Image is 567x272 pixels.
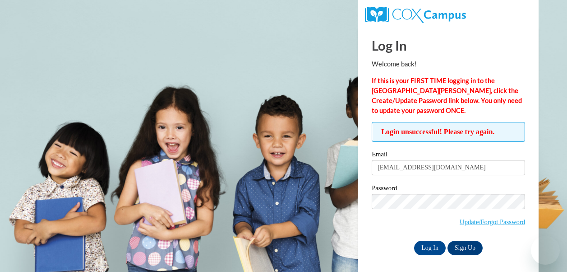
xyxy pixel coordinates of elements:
[372,151,525,160] label: Email
[460,218,525,225] a: Update/Forgot Password
[372,36,525,55] h1: Log In
[414,241,446,255] input: Log In
[365,7,466,23] img: COX Campus
[372,185,525,194] label: Password
[372,122,525,142] span: Login unsuccessful! Please try again.
[372,59,525,69] p: Welcome back!
[447,241,483,255] a: Sign Up
[372,77,522,114] strong: If this is your FIRST TIME logging in to the [GEOGRAPHIC_DATA][PERSON_NAME], click the Create/Upd...
[531,236,560,265] iframe: Button to launch messaging window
